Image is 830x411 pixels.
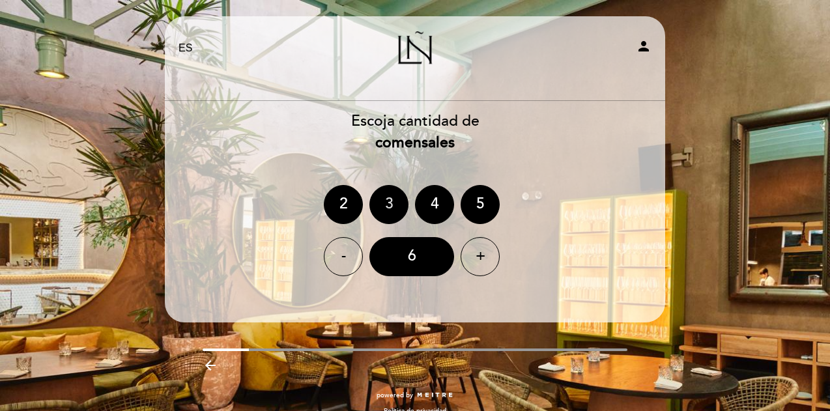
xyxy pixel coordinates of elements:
div: + [461,237,500,276]
div: 6 [369,237,454,276]
div: 4 [415,185,454,224]
b: comensales [375,134,455,152]
a: La Niña [334,31,496,66]
div: 3 [369,185,408,224]
div: Escoja cantidad de [164,111,666,154]
div: - [324,237,363,276]
span: powered by [377,391,413,400]
button: person [636,38,651,59]
i: arrow_backward [203,358,218,373]
div: 2 [324,185,363,224]
img: MEITRE [416,392,453,399]
i: person [636,38,651,54]
div: 5 [461,185,500,224]
a: powered by [377,391,453,400]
